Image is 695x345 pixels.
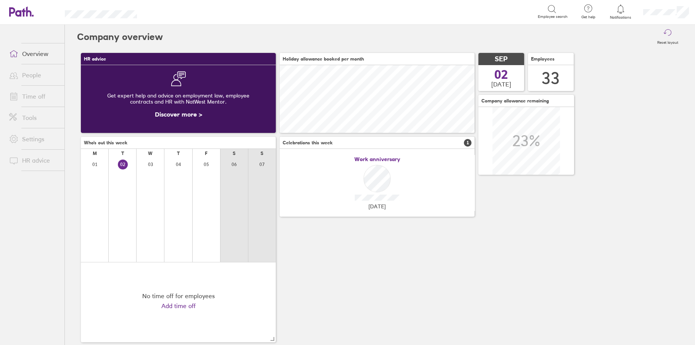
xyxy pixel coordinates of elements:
[3,131,64,147] a: Settings
[653,25,683,49] button: Reset layout
[121,151,124,156] div: T
[538,14,568,19] span: Employee search
[608,15,633,20] span: Notifications
[3,89,64,104] a: Time off
[494,69,508,81] span: 02
[3,110,64,125] a: Tools
[84,140,127,145] span: Who's out this week
[283,56,364,62] span: Holiday allowance booked per month
[158,8,177,15] div: Search
[155,110,202,118] a: Discover more >
[3,46,64,61] a: Overview
[653,38,683,45] label: Reset layout
[3,67,64,83] a: People
[495,55,508,63] span: SEP
[87,86,270,111] div: Get expert help and advice on employment law, employee contracts and HR with NatWest Mentor.
[354,156,400,162] span: Work anniversary
[93,151,97,156] div: M
[531,56,555,62] span: Employees
[464,139,471,147] span: 1
[161,302,196,309] a: Add time off
[261,151,263,156] div: S
[542,69,560,88] div: 33
[368,203,386,209] span: [DATE]
[205,151,208,156] div: F
[148,151,153,156] div: W
[283,140,333,145] span: Celebrations this week
[3,153,64,168] a: HR advice
[84,56,106,62] span: HR advice
[481,98,549,104] span: Company allowance remaining
[233,151,235,156] div: S
[491,81,511,88] span: [DATE]
[77,25,163,49] h2: Company overview
[576,15,601,19] span: Get help
[608,4,633,20] a: Notifications
[142,292,215,299] div: No time off for employees
[177,151,180,156] div: T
